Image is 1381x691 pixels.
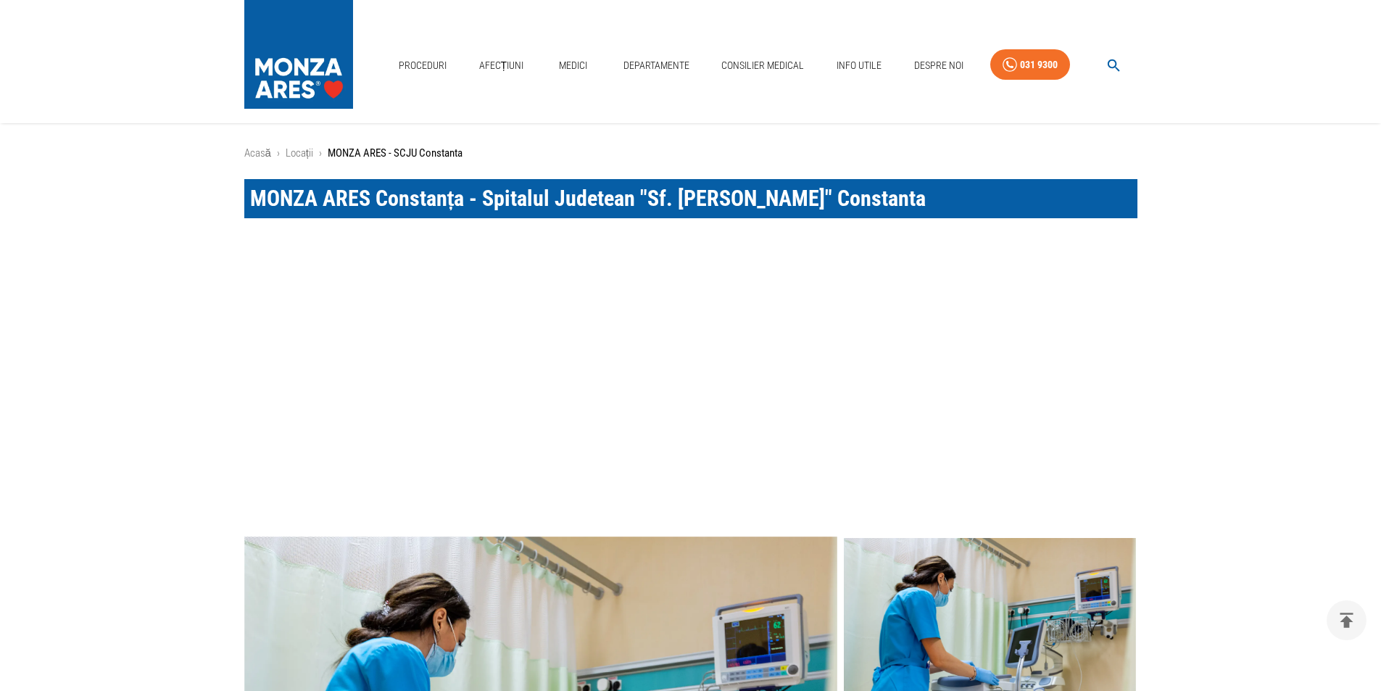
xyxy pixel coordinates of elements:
[286,146,313,160] a: Locații
[990,49,1070,80] a: 031 9300
[1327,600,1367,640] button: delete
[716,51,810,80] a: Consilier Medical
[250,186,926,211] span: MONZA ARES Constanța - Spitalul Judetean "Sf. [PERSON_NAME]" Constanta
[244,146,271,160] a: Acasă
[277,145,280,162] li: ›
[550,51,597,80] a: Medici
[319,145,322,162] li: ›
[244,145,1137,162] nav: breadcrumb
[473,51,530,80] a: Afecțiuni
[831,51,887,80] a: Info Utile
[244,241,1137,531] iframe: YouTube video player
[328,145,463,162] p: MONZA ARES - SCJU Constanta
[908,51,969,80] a: Despre Noi
[618,51,695,80] a: Departamente
[393,51,452,80] a: Proceduri
[1020,56,1058,74] div: 031 9300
